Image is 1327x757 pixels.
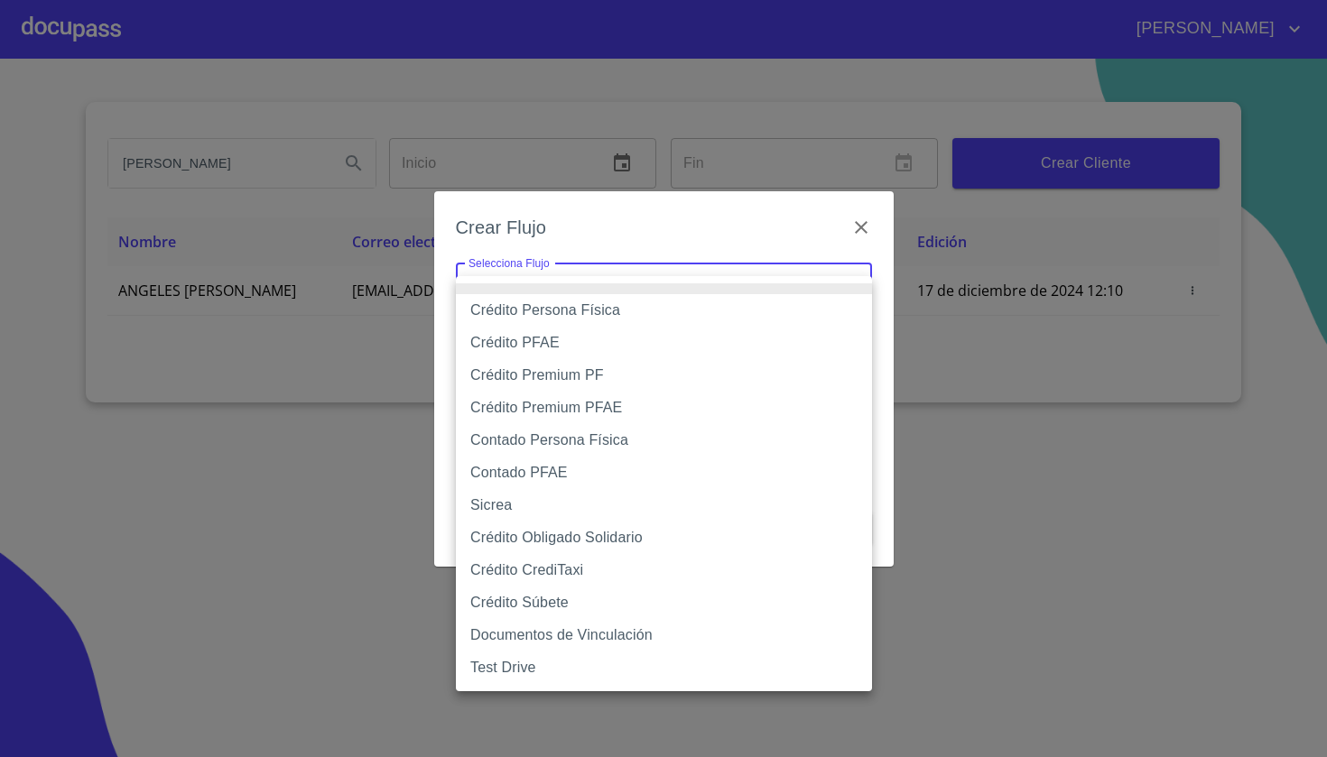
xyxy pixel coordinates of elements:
[456,359,872,392] li: Crédito Premium PF
[456,489,872,522] li: Sicrea
[456,554,872,586] li: Crédito CrediTaxi
[456,283,872,294] li: None
[456,424,872,457] li: Contado Persona Física
[456,522,872,554] li: Crédito Obligado Solidario
[456,586,872,619] li: Crédito Súbete
[456,294,872,327] li: Crédito Persona Física
[456,619,872,651] li: Documentos de Vinculación
[456,651,872,684] li: Test Drive
[456,327,872,359] li: Crédito PFAE
[456,392,872,424] li: Crédito Premium PFAE
[456,457,872,489] li: Contado PFAE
